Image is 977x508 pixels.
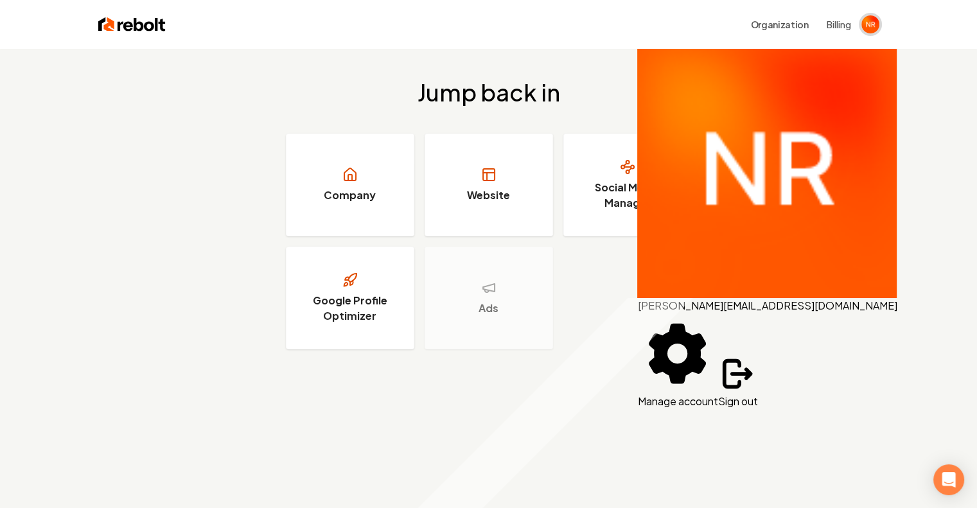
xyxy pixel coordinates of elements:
[743,13,816,36] button: Organization
[98,15,166,33] img: Rebolt Logo
[479,301,498,316] h3: Ads
[723,299,897,312] span: [EMAIL_ADDRESS][DOMAIN_NAME]
[861,15,879,33] img: Nate Raddatz
[324,188,376,203] h3: Company
[827,18,851,31] button: Billing
[861,15,879,33] button: Close user button
[717,354,757,409] button: Sign out
[302,293,398,324] h3: Google Profile Optimizer
[637,39,897,409] div: User button popover
[637,313,717,409] button: Manage account
[467,188,510,203] h3: Website
[637,39,897,298] img: Nate Raddatz
[418,80,560,105] h2: Jump back in
[579,180,676,211] h3: Social Media Manager
[933,464,964,495] div: Open Intercom Messenger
